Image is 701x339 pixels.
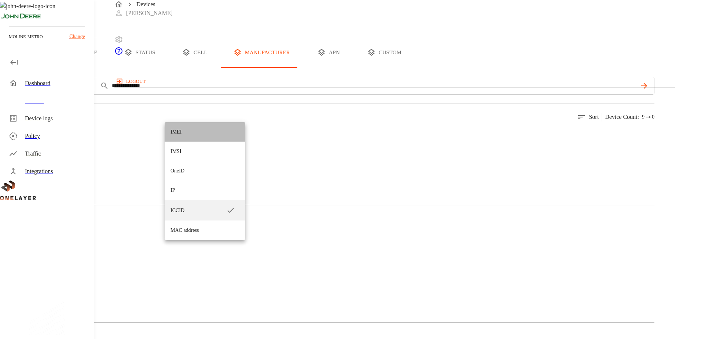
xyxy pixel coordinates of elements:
li: MAC address [165,220,245,240]
li: IMSI [165,142,245,161]
li: IP [165,181,245,200]
li: ICCID [165,200,245,220]
li: OneID [165,161,245,181]
li: IMEI [165,122,245,142]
